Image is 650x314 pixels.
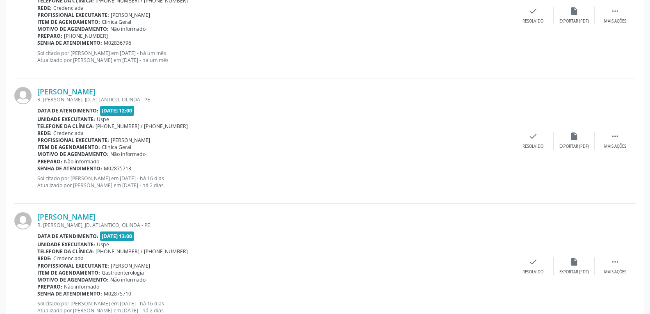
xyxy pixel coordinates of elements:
span: Não informado [110,25,146,32]
b: Motivo de agendamento: [37,25,109,32]
div: Exportar (PDF) [559,144,589,149]
span: M02875713 [104,165,131,172]
b: Preparo: [37,32,62,39]
b: Item de agendamento: [37,144,100,151]
img: img [14,212,32,229]
span: M02836796 [104,39,131,46]
b: Profissional executante: [37,262,109,269]
b: Profissional executante: [37,137,109,144]
i:  [611,257,620,266]
span: [PERSON_NAME] [111,262,150,269]
span: Gastroenterologia [102,269,144,276]
span: [PHONE_NUMBER] / [PHONE_NUMBER] [96,248,188,255]
span: [PHONE_NUMBER] [64,32,108,39]
span: Não informado [110,276,146,283]
span: Credenciada [53,130,84,137]
b: Senha de atendimento: [37,290,102,297]
span: [DATE] 13:00 [100,231,135,241]
b: Motivo de agendamento: [37,276,109,283]
i: check [529,7,538,16]
b: Senha de atendimento: [37,39,102,46]
i: insert_drive_file [570,7,579,16]
i:  [611,7,620,16]
i: check [529,132,538,141]
b: Item de agendamento: [37,18,100,25]
div: Resolvido [522,18,543,24]
b: Rede: [37,5,52,11]
div: Mais ações [604,144,626,149]
div: Mais ações [604,269,626,275]
span: M02875710 [104,290,131,297]
div: R. [PERSON_NAME], JD. ATLANTICO, OLINDA - PE [37,222,513,229]
i:  [611,132,620,141]
b: Preparo: [37,283,62,290]
span: Não informado [64,283,99,290]
span: Não informado [64,158,99,165]
span: Uspe [97,116,109,123]
span: [DATE] 12:00 [100,106,135,115]
div: Exportar (PDF) [559,269,589,275]
b: Motivo de agendamento: [37,151,109,158]
b: Profissional executante: [37,11,109,18]
p: Solicitado por [PERSON_NAME] em [DATE] - há 16 dias Atualizado por [PERSON_NAME] em [DATE] - há 2... [37,175,513,189]
div: Exportar (PDF) [559,18,589,24]
span: [PERSON_NAME] [111,11,150,18]
div: R. [PERSON_NAME], JD. ATLANTICO, OLINDA - PE [37,96,513,103]
b: Unidade executante: [37,241,95,248]
b: Telefone da clínica: [37,123,94,130]
span: Não informado [110,151,146,158]
span: Clinica Geral [102,144,131,151]
i: insert_drive_file [570,132,579,141]
a: [PERSON_NAME] [37,87,96,96]
b: Telefone da clínica: [37,248,94,255]
span: Clinica Geral [102,18,131,25]
b: Data de atendimento: [37,233,98,240]
b: Data de atendimento: [37,107,98,114]
img: img [14,87,32,104]
b: Rede: [37,130,52,137]
span: Credenciada [53,255,84,262]
i: check [529,257,538,266]
div: Resolvido [522,144,543,149]
div: Mais ações [604,18,626,24]
span: [PERSON_NAME] [111,137,150,144]
span: Credenciada [53,5,84,11]
a: [PERSON_NAME] [37,212,96,221]
p: Solicitado por [PERSON_NAME] em [DATE] - há 16 dias Atualizado por [PERSON_NAME] em [DATE] - há 2... [37,300,513,314]
b: Item de agendamento: [37,269,100,276]
p: Solicitado por [PERSON_NAME] em [DATE] - há um mês Atualizado por [PERSON_NAME] em [DATE] - há um... [37,50,513,64]
span: [PHONE_NUMBER] / [PHONE_NUMBER] [96,123,188,130]
b: Preparo: [37,158,62,165]
b: Rede: [37,255,52,262]
i: insert_drive_file [570,257,579,266]
b: Unidade executante: [37,116,95,123]
span: Uspe [97,241,109,248]
b: Senha de atendimento: [37,165,102,172]
div: Resolvido [522,269,543,275]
